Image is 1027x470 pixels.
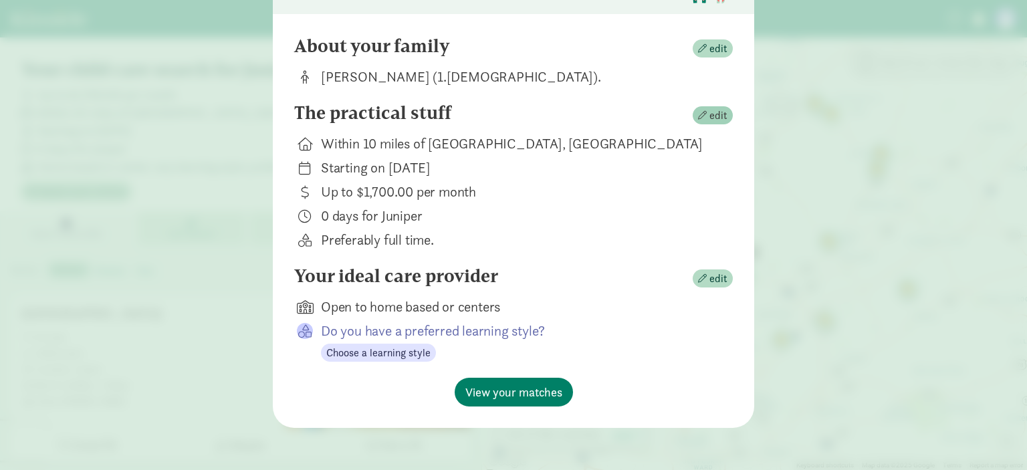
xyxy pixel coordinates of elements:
p: Do you have a preferred learning style? [321,322,711,340]
button: edit [693,39,733,58]
div: Within 10 miles of [GEOGRAPHIC_DATA], [GEOGRAPHIC_DATA] [321,134,711,153]
button: View your matches [455,378,573,406]
span: edit [709,41,727,57]
button: edit [693,106,733,125]
span: Choose a learning style [326,345,431,361]
div: 0 days for Juniper [321,207,711,225]
span: edit [709,108,727,124]
button: edit [693,269,733,288]
div: [PERSON_NAME] (1.[DEMOGRAPHIC_DATA]). [321,68,711,86]
span: edit [709,271,727,287]
button: Choose a learning style [321,344,436,362]
div: Preferably full time. [321,231,711,249]
div: Starting on [DATE] [321,158,711,177]
h4: The practical stuff [294,102,451,124]
div: Open to home based or centers [321,298,711,316]
h4: Your ideal care provider [294,265,498,287]
div: Up to $1,700.00 per month [321,183,711,201]
span: View your matches [465,383,562,401]
h4: About your family [294,35,450,57]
